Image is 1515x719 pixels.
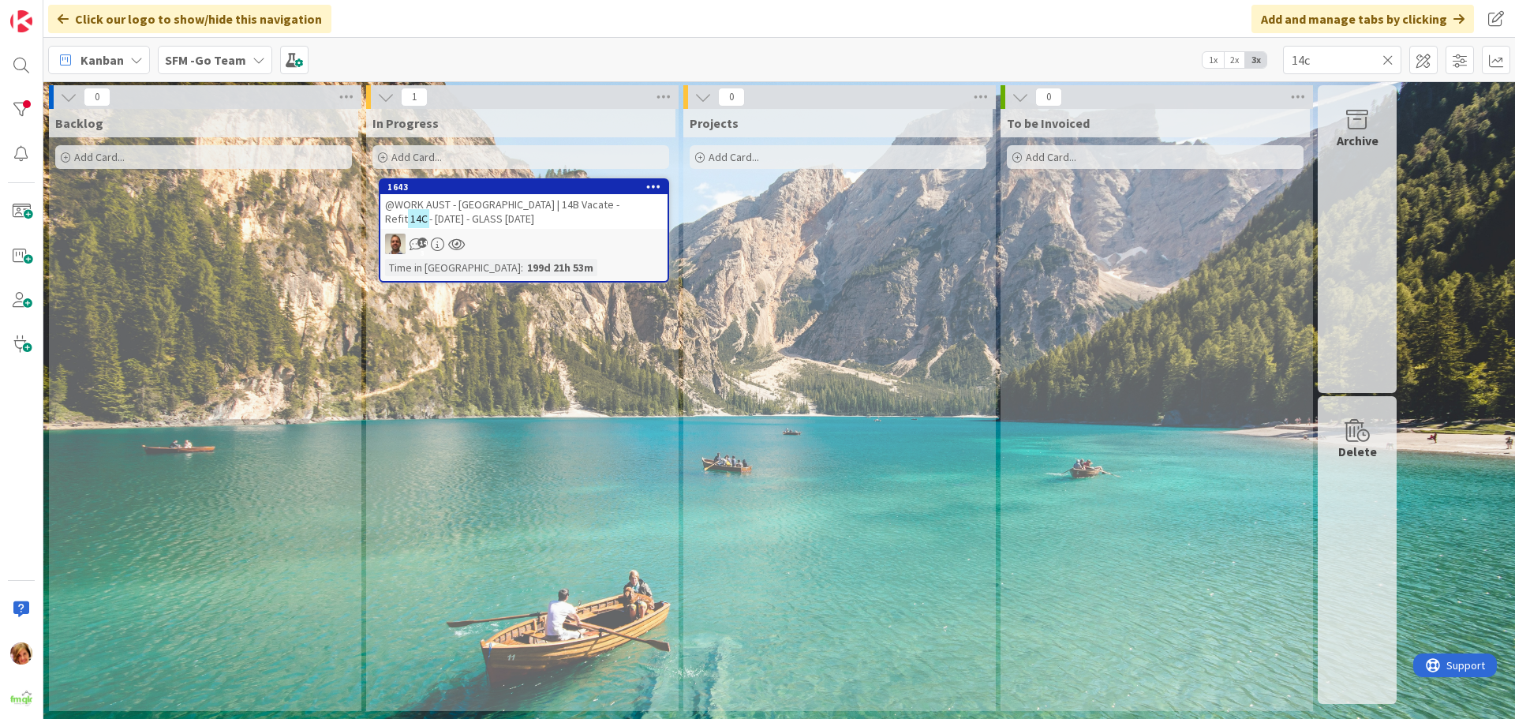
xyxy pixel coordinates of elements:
span: To be Invoiced [1007,115,1090,131]
span: 0 [718,88,745,107]
img: KD [10,642,32,665]
div: Time in [GEOGRAPHIC_DATA] [385,259,521,276]
div: 199d 21h 53m [523,259,597,276]
div: 1643 [387,182,668,193]
div: 1643 [380,180,668,194]
img: SD [385,234,406,254]
span: @WORK AUST - [GEOGRAPHIC_DATA] | 14B Vacate - Refit [385,197,619,226]
span: In Progress [372,115,439,131]
span: Add Card... [709,150,759,164]
input: Quick Filter... [1283,46,1401,74]
div: 1643@WORK AUST - [GEOGRAPHIC_DATA] | 14B Vacate - Refit14C- [DATE] - GLASS [DATE] [380,180,668,229]
div: Add and manage tabs by clicking [1251,5,1474,33]
span: 0 [1035,88,1062,107]
span: Add Card... [391,150,442,164]
span: Add Card... [74,150,125,164]
span: 1x [1203,52,1224,68]
span: 1 [401,88,428,107]
div: Click our logo to show/hide this navigation [48,5,331,33]
span: : [521,259,523,276]
mark: 14C [408,209,429,227]
b: SFM -Go Team [165,52,246,68]
span: Add Card... [1026,150,1076,164]
div: Delete [1338,442,1377,461]
div: SD [380,234,668,254]
span: 0 [84,88,110,107]
span: Projects [690,115,739,131]
span: Support [33,2,72,21]
img: avatar [10,687,32,709]
div: Archive [1337,131,1378,150]
img: Visit kanbanzone.com [10,10,32,32]
span: Kanban [80,51,124,69]
span: 3x [1245,52,1266,68]
span: - [DATE] - GLASS [DATE] [429,212,534,226]
span: Backlog [55,115,103,131]
a: 1643@WORK AUST - [GEOGRAPHIC_DATA] | 14B Vacate - Refit14C- [DATE] - GLASS [DATE]SDTime in [GEOGR... [379,178,669,283]
span: 143 [417,238,428,248]
span: 2x [1224,52,1245,68]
